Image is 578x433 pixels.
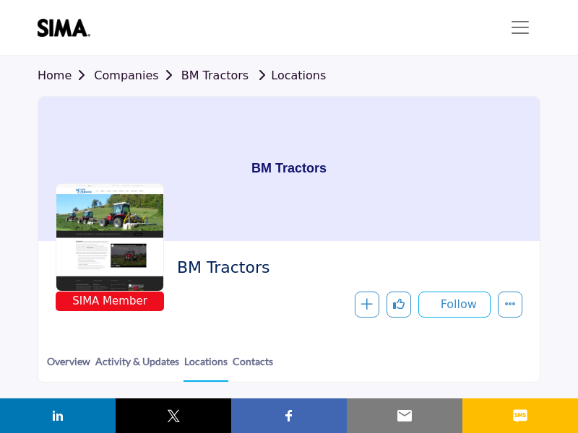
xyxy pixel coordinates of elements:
[177,258,515,277] h2: BM Tractors
[498,292,522,318] button: More details
[280,407,298,424] img: facebook sharing button
[512,407,529,424] img: sms sharing button
[387,292,411,318] button: Like
[396,407,413,424] img: email sharing button
[500,13,540,42] button: Toggle navigation
[418,292,491,318] button: Follow
[181,69,249,82] a: BM Tractors
[252,69,326,82] a: Locations
[94,69,181,82] a: Companies
[46,354,91,380] a: Overview
[165,407,182,424] img: twitter sharing button
[184,354,228,382] a: Locations
[38,69,94,82] a: Home
[49,407,66,424] img: linkedin sharing button
[95,354,180,380] a: Activity & Updates
[59,293,161,310] span: SIMA Member
[232,354,274,380] a: Contacts
[251,97,327,241] h1: BM Tractors
[38,19,98,37] img: site Logo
